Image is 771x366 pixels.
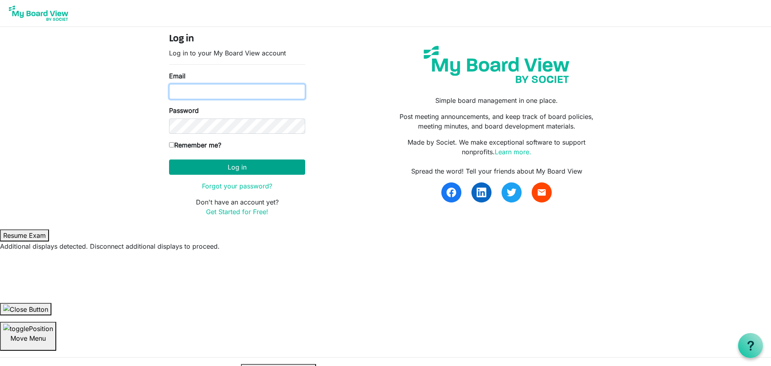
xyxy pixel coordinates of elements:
[169,142,174,147] input: Remember me?
[392,166,602,176] div: Spread the word! Tell your friends about My Board View
[206,208,268,216] a: Get Started for Free!
[447,188,456,197] img: facebook.svg
[169,33,305,45] h4: Log in
[169,48,305,58] p: Log in to your My Board View account
[169,197,305,217] p: Don't have an account yet?
[3,305,48,314] img: Close Button
[507,188,516,197] img: twitter.svg
[3,333,53,343] p: Move Menu
[392,137,602,157] p: Made by Societ. We make exceptional software to support nonprofits.
[3,324,53,333] img: togglePosition
[477,188,486,197] img: linkedin.svg
[392,96,602,105] p: Simple board management in one place.
[392,112,602,131] p: Post meeting announcements, and keep track of board policies, meeting minutes, and board developm...
[169,140,221,150] label: Remember me?
[202,182,272,190] a: Forgot your password?
[169,106,199,115] label: Password
[532,182,552,202] a: email
[495,148,531,156] a: Learn more.
[169,71,186,81] label: Email
[169,159,305,175] button: Log in
[537,188,547,197] span: email
[6,3,71,23] img: My Board View Logo
[418,40,575,89] img: my-board-view-societ.svg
